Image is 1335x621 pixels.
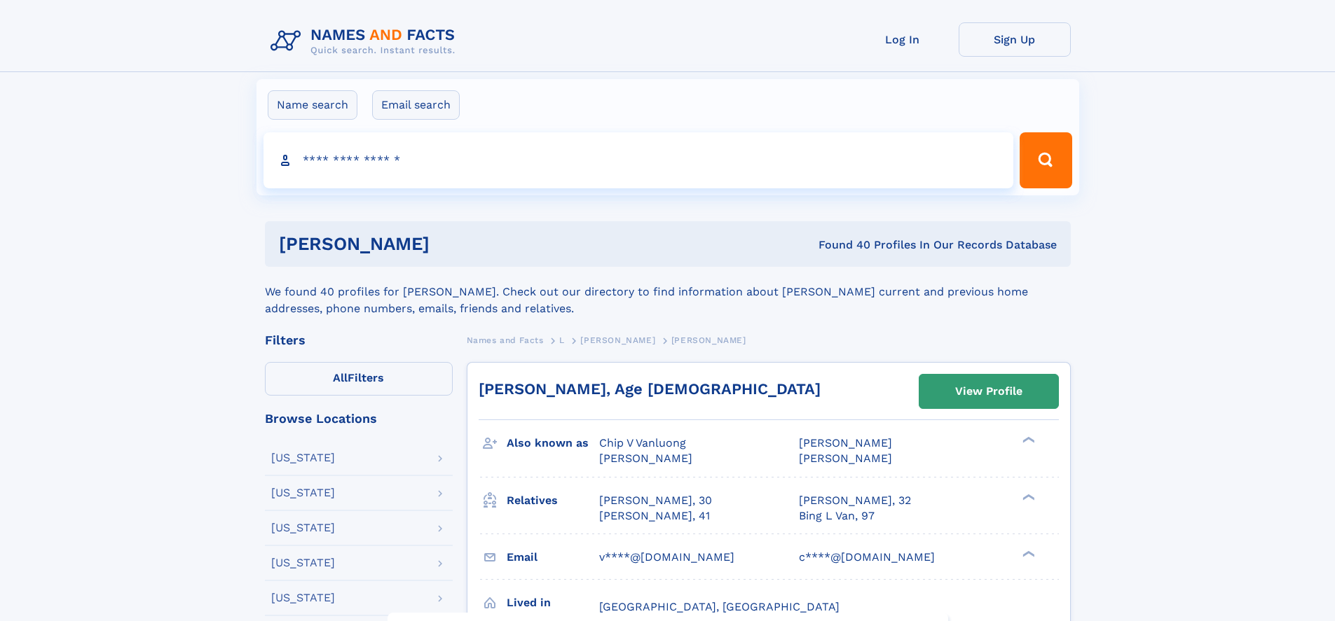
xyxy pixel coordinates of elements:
[599,600,840,613] span: [GEOGRAPHIC_DATA], [GEOGRAPHIC_DATA]
[265,267,1071,317] div: We found 40 profiles for [PERSON_NAME]. Check out our directory to find information about [PERSON...
[559,335,565,345] span: L
[265,334,453,347] div: Filters
[799,508,875,524] a: Bing L Van, 97
[799,452,892,465] span: [PERSON_NAME]
[580,335,655,345] span: [PERSON_NAME]
[847,22,959,57] a: Log In
[799,493,911,508] a: [PERSON_NAME], 32
[271,487,335,498] div: [US_STATE]
[271,592,335,603] div: [US_STATE]
[271,452,335,463] div: [US_STATE]
[624,237,1057,253] div: Found 40 Profiles In Our Records Database
[333,371,348,384] span: All
[372,90,460,120] label: Email search
[507,591,599,615] h3: Lived in
[271,557,335,568] div: [US_STATE]
[479,380,821,398] a: [PERSON_NAME], Age [DEMOGRAPHIC_DATA]
[467,331,544,349] a: Names and Facts
[919,375,1058,408] a: View Profile
[559,331,565,349] a: L
[265,22,467,60] img: Logo Names and Facts
[671,335,746,345] span: [PERSON_NAME]
[1019,435,1036,445] div: ❯
[265,362,453,396] label: Filters
[955,375,1022,407] div: View Profile
[1020,132,1072,188] button: Search Button
[1019,492,1036,501] div: ❯
[268,90,357,120] label: Name search
[599,493,712,508] a: [PERSON_NAME], 30
[599,508,710,524] a: [PERSON_NAME], 41
[1019,549,1036,558] div: ❯
[599,436,686,449] span: Chip V Vanluong
[507,431,599,455] h3: Also known as
[265,412,453,425] div: Browse Locations
[599,452,692,465] span: [PERSON_NAME]
[279,235,624,253] h1: [PERSON_NAME]
[507,545,599,569] h3: Email
[580,331,655,349] a: [PERSON_NAME]
[799,436,892,449] span: [PERSON_NAME]
[263,132,1014,188] input: search input
[507,489,599,512] h3: Relatives
[271,522,335,533] div: [US_STATE]
[959,22,1071,57] a: Sign Up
